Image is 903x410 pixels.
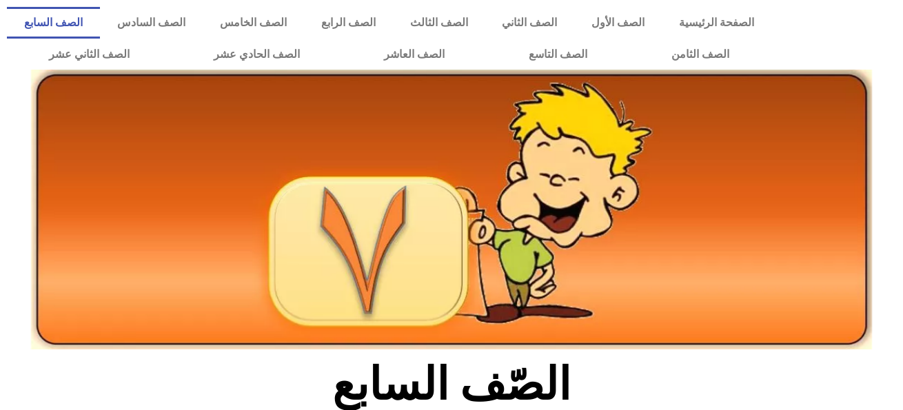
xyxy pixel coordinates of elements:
a: الصف العاشر [342,39,487,70]
a: الصف الثاني عشر [7,39,172,70]
a: الصف الخامس [203,7,304,39]
a: الصف الثالث [393,7,485,39]
a: الصف الثامن [629,39,771,70]
a: الصف الثاني [485,7,575,39]
a: الصف التاسع [487,39,629,70]
a: الصفحة الرئيسية [662,7,771,39]
a: الصف السابع [7,7,100,39]
a: الصف السادس [100,7,203,39]
a: الصف الرابع [304,7,393,39]
a: الصف الحادي عشر [172,39,342,70]
a: الصف الأول [574,7,662,39]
